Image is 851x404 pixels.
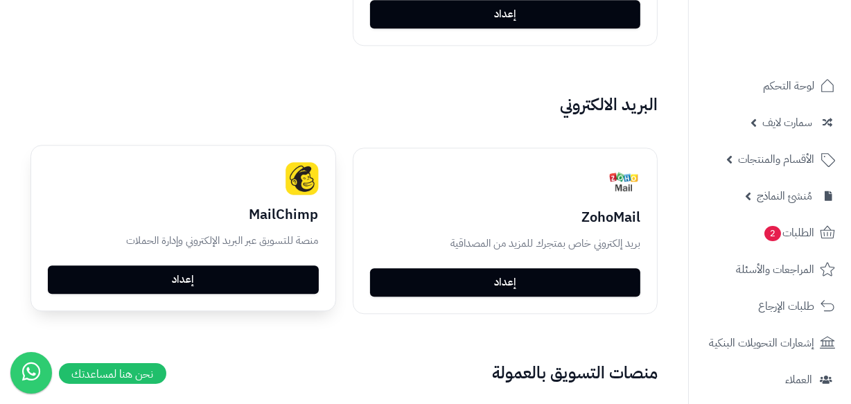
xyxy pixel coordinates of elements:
[286,162,319,195] img: MailChimp
[697,253,843,286] a: المراجعات والأسئلة
[697,363,843,396] a: العملاء
[14,364,674,382] h2: منصات التسويق بالعمولة
[738,150,814,169] span: الأقسام والمنتجات
[697,290,843,323] a: طلبات الإرجاع
[48,207,319,222] h3: MailChimp
[763,223,814,243] span: الطلبات
[48,233,319,249] p: منصة للتسويق عبر البريد الإلكتروني وإدارة الحملات
[709,333,814,353] span: إشعارات التحويلات البنكية
[370,268,641,297] a: إعداد
[697,69,843,103] a: لوحة التحكم
[764,226,781,241] span: 2
[763,76,814,96] span: لوحة التحكم
[785,370,812,389] span: العملاء
[736,260,814,279] span: المراجعات والأسئلة
[48,265,319,295] a: إعداد
[370,236,641,252] p: بريد إلكتروني خاص بمتجرك للمزيد من المصداقية
[697,216,843,249] a: الطلبات2
[370,209,641,225] h3: ZohoMail
[757,186,812,206] span: مُنشئ النماذج
[762,113,812,132] span: سمارت لايف
[14,96,674,114] h2: البريد الالكتروني
[697,326,843,360] a: إشعارات التحويلات البنكية
[758,297,814,316] span: طلبات الإرجاع
[607,165,640,198] img: ZohoMail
